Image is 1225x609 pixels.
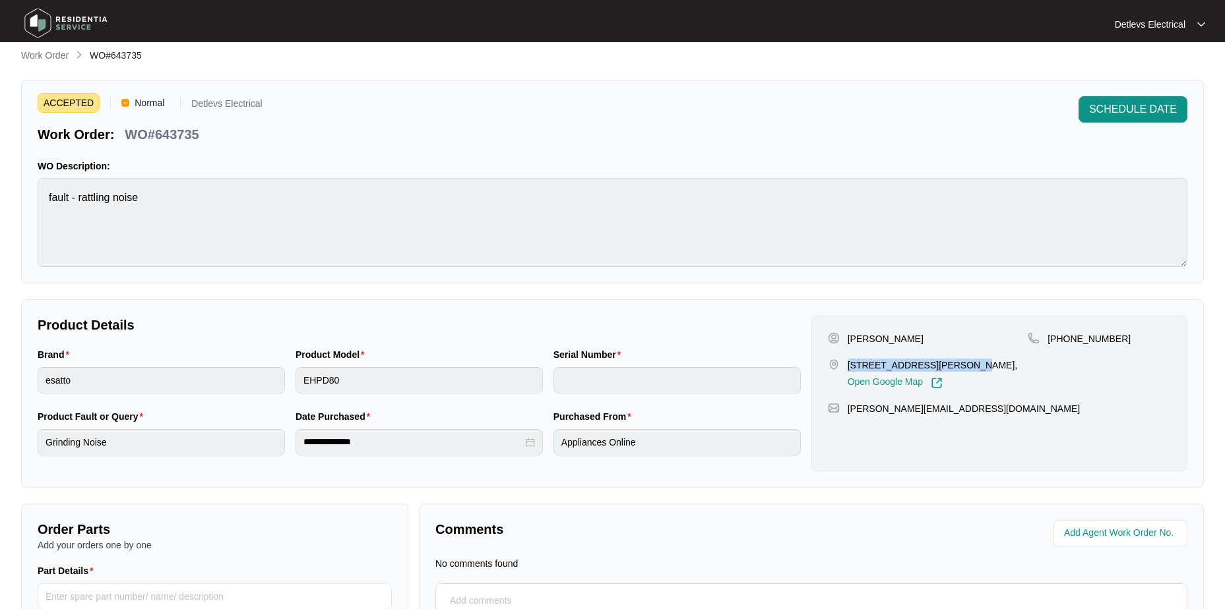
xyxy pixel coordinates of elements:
label: Brand [38,348,75,361]
img: dropdown arrow [1197,21,1205,28]
label: Part Details [38,564,99,577]
p: No comments found [435,557,518,570]
input: Product Fault or Query [38,429,285,455]
p: Product Details [38,316,801,334]
input: Brand [38,367,285,393]
textarea: fault - rattling noise [38,178,1187,267]
img: Vercel Logo [121,99,129,107]
span: ACCEPTED [38,93,100,113]
input: Product Model [296,367,543,393]
img: user-pin [828,332,840,344]
p: Comments [435,520,802,538]
input: Serial Number [553,367,801,393]
label: Date Purchased [296,410,375,423]
label: Product Fault or Query [38,410,148,423]
p: Work Order [21,49,69,62]
label: Purchased From [553,410,637,423]
input: Add Agent Work Order No. [1064,525,1179,541]
label: Serial Number [553,348,626,361]
img: Link-External [931,377,943,389]
span: Normal [129,93,170,113]
a: Work Order [18,49,71,63]
img: map-pin [828,402,840,414]
img: chevron-right [74,49,84,60]
input: Purchased From [553,429,801,455]
p: [PERSON_NAME] [848,332,924,345]
a: Open Google Map [848,377,943,389]
span: SCHEDULE DATE [1089,101,1177,117]
p: Detlevs Electrical [1115,18,1185,31]
button: SCHEDULE DATE [1079,96,1187,123]
input: Date Purchased [303,435,523,449]
img: residentia service logo [20,3,112,43]
p: Add your orders one by one [38,538,392,552]
img: map-pin [828,359,840,370]
p: [PHONE_NUMBER] [1048,332,1131,345]
p: Order Parts [38,520,392,538]
p: Work Order: [38,125,114,144]
p: Detlevs Electrical [191,99,262,113]
label: Product Model [296,348,370,361]
p: [STREET_ADDRESS][PERSON_NAME], [848,359,1018,372]
img: map-pin [1028,332,1040,344]
span: WO#643735 [90,50,142,61]
p: WO Description: [38,159,1187,173]
p: [PERSON_NAME][EMAIL_ADDRESS][DOMAIN_NAME] [848,402,1080,415]
p: WO#643735 [125,125,199,144]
